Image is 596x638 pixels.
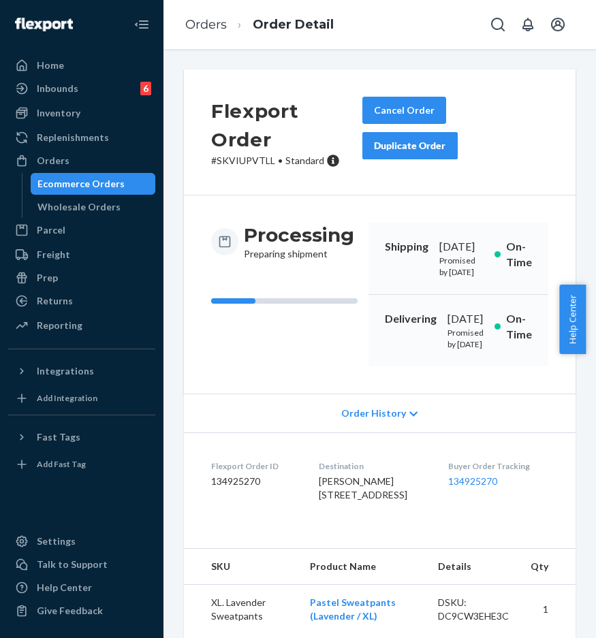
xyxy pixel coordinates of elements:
a: Pastel Sweatpants (Lavender / XL) [310,596,396,622]
iframe: Opens a widget where you can chat to one of our agents [507,597,582,631]
div: [DATE] [439,239,484,255]
a: 134925270 [448,475,497,487]
td: 1 [520,585,576,635]
div: Wholesale Orders [37,200,121,214]
p: # SKVIUPVTLL [211,154,362,168]
a: Ecommerce Orders [31,173,156,195]
button: Open notifications [514,11,542,38]
span: [PERSON_NAME] [STREET_ADDRESS] [319,475,407,500]
img: Flexport logo [15,18,73,31]
div: Ecommerce Orders [37,177,125,191]
p: On-Time [506,311,532,342]
ol: breadcrumbs [174,5,345,45]
a: Parcel [8,219,155,241]
a: Reporting [8,315,155,336]
h3: Processing [244,223,354,247]
a: Add Integration [8,387,155,409]
p: Delivering [385,311,437,327]
a: Orders [8,150,155,172]
button: Duplicate Order [362,132,458,159]
div: DSKU: DC9CW3EHE3C [438,596,509,623]
a: Add Fast Tag [8,453,155,475]
a: Freight [8,244,155,266]
th: Qty [520,549,576,585]
div: Home [37,59,64,72]
div: Inbounds [37,82,78,95]
p: Promised by [DATE] [448,327,484,350]
button: Cancel Order [362,97,446,124]
div: Duplicate Order [374,139,446,153]
dt: Destination [319,460,426,472]
th: SKU [184,549,299,585]
div: Preparing shipment [244,223,354,261]
p: Shipping [385,239,428,255]
div: 6 [140,82,151,95]
p: Promised by [DATE] [439,255,484,278]
button: Integrations [8,360,155,382]
div: Returns [37,294,73,308]
a: Returns [8,290,155,312]
div: Give Feedback [37,604,103,618]
button: Give Feedback [8,600,155,622]
dt: Flexport Order ID [211,460,297,472]
div: Freight [37,248,70,261]
td: XL. Lavender Sweatpants [184,585,299,635]
h2: Flexport Order [211,97,362,154]
div: Replenishments [37,131,109,144]
div: Inventory [37,106,80,120]
div: Add Fast Tag [37,458,86,470]
div: Orders [37,154,69,168]
div: Add Integration [37,392,97,404]
th: Details [427,549,520,585]
p: On-Time [506,239,532,270]
div: [DATE] [448,311,484,327]
div: Fast Tags [37,430,80,444]
a: Help Center [8,577,155,599]
a: Prep [8,267,155,289]
span: Order History [341,406,406,420]
span: Standard [285,155,324,166]
span: • [278,155,283,166]
div: Settings [37,535,76,548]
button: Fast Tags [8,426,155,448]
div: Prep [37,271,58,285]
a: Order Detail [253,17,334,32]
div: Help Center [37,581,92,594]
button: Close Navigation [128,11,155,38]
div: Talk to Support [37,558,108,571]
a: Inventory [8,102,155,124]
th: Product Name [299,549,427,585]
div: Parcel [37,223,65,237]
div: Reporting [37,319,82,332]
div: Integrations [37,364,94,378]
a: Home [8,54,155,76]
button: Open Search Box [484,11,512,38]
dt: Buyer Order Tracking [448,460,548,472]
a: Wholesale Orders [31,196,156,218]
button: Help Center [559,285,586,354]
a: Orders [185,17,227,32]
a: Settings [8,530,155,552]
a: Inbounds6 [8,78,155,99]
button: Open account menu [544,11,571,38]
dd: 134925270 [211,475,297,488]
a: Replenishments [8,127,155,148]
button: Talk to Support [8,554,155,575]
